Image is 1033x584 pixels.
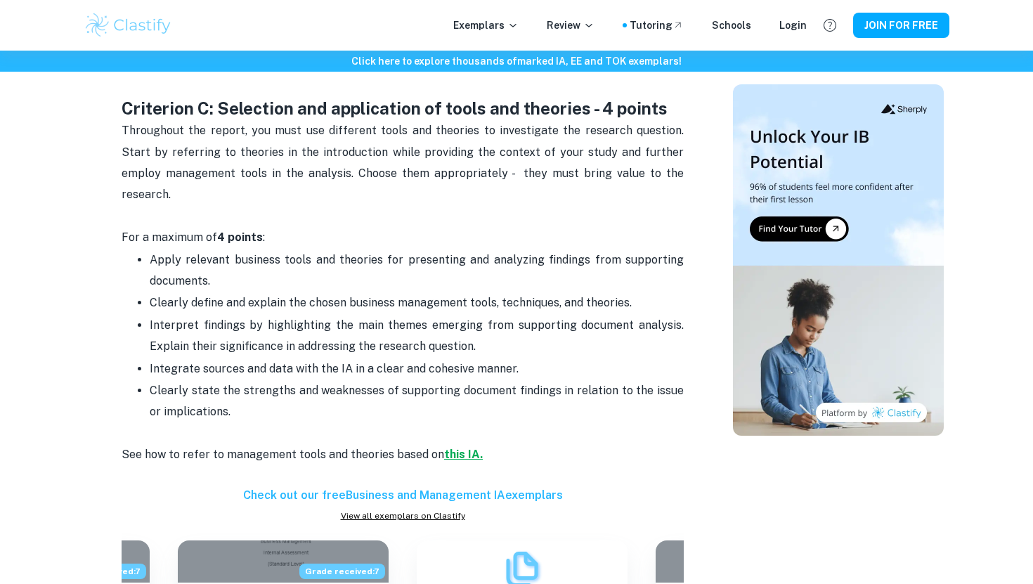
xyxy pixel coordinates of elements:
span: Interpret findings by highlighting the main themes emerging from supporting document analysis. Ex... [150,318,687,353]
img: Thumbnail [733,84,944,436]
span: See how to refer to management tools and theories based on [122,448,444,461]
img: Clastify logo [84,11,173,39]
span: Clearly state the strengths and weaknesses of supporting document findings in relation to the iss... [150,384,687,418]
strong: Criterion C: Selection and application of tools and theories - 4 points [122,98,668,118]
button: Help and Feedback [818,13,842,37]
a: Login [779,18,807,33]
span: Integrate sources and data with the IA in a clear and cohesive manner. [150,362,519,375]
button: JOIN FOR FREE [853,13,949,38]
a: View all exemplars on Clastify [122,510,684,522]
span: For a maximum of : [122,231,265,244]
span: Throughout the report, you must use different tools and theories to investigate the research ques... [122,124,687,201]
p: Exemplars [453,18,519,33]
a: this IA. [444,448,483,461]
p: Review [547,18,595,33]
a: Schools [712,18,751,33]
strong: 4 points [217,231,263,244]
span: Grade received: 7 [299,564,385,579]
h6: Check out our free Business and Management IA exemplars [122,487,684,504]
h6: Click here to explore thousands of marked IA, EE and TOK exemplars ! [3,53,1030,69]
span: Apply relevant business tools and theories for presenting and analyzing findings from supporting ... [150,253,687,287]
a: Tutoring [630,18,684,33]
span: Clearly define and explain the chosen business management tools, techniques, and theories. [150,296,632,309]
